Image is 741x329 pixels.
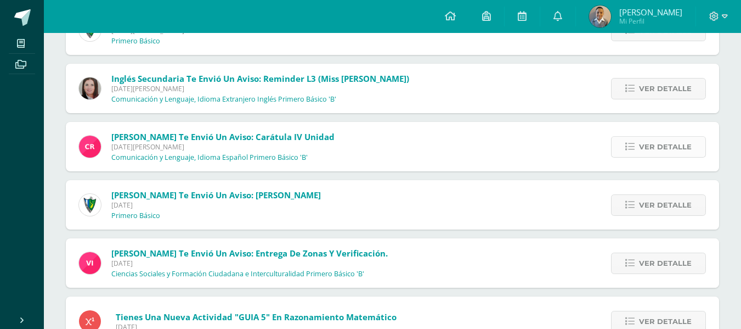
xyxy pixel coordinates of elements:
[79,252,101,274] img: bd6d0aa147d20350c4821b7c643124fa.png
[111,248,388,259] span: [PERSON_NAME] te envió un aviso: Entrega de zonas y verificación.
[79,194,101,216] img: 9f174a157161b4ddbe12118a61fed988.png
[111,131,335,142] span: [PERSON_NAME] te envió un aviso: Carátula IV unidad
[111,259,388,268] span: [DATE]
[639,195,692,215] span: Ver detalle
[639,253,692,274] span: Ver detalle
[111,73,409,84] span: Inglés Secundaria te envió un aviso: Reminder L3 (Miss [PERSON_NAME])
[111,189,321,200] span: [PERSON_NAME] te envió un aviso: [PERSON_NAME]
[619,7,682,18] span: [PERSON_NAME]
[111,211,160,220] p: Primero Básico
[111,200,321,210] span: [DATE]
[589,5,611,27] img: 7bea6cf810ea11160ac5c13c02e93891.png
[116,311,397,322] span: Tienes una nueva actividad "GUIA 5" En Razonamiento Matemático
[79,136,101,158] img: ab28fb4d7ed199cf7a34bbef56a79c5b.png
[619,16,682,26] span: Mi Perfil
[639,137,692,157] span: Ver detalle
[111,153,308,162] p: Comunicación y Lenguaje, Idioma Español Primero Básico 'B'
[111,84,409,93] span: [DATE][PERSON_NAME]
[111,270,364,278] p: Ciencias Sociales y Formación Ciudadana e Interculturalidad Primero Básico 'B'
[111,142,335,152] span: [DATE][PERSON_NAME]
[79,77,101,99] img: 8af0450cf43d44e38c4a1497329761f3.png
[111,37,160,46] p: Primero Básico
[639,79,692,99] span: Ver detalle
[111,95,336,104] p: Comunicación y Lenguaje, Idioma Extranjero Inglés Primero Básico 'B'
